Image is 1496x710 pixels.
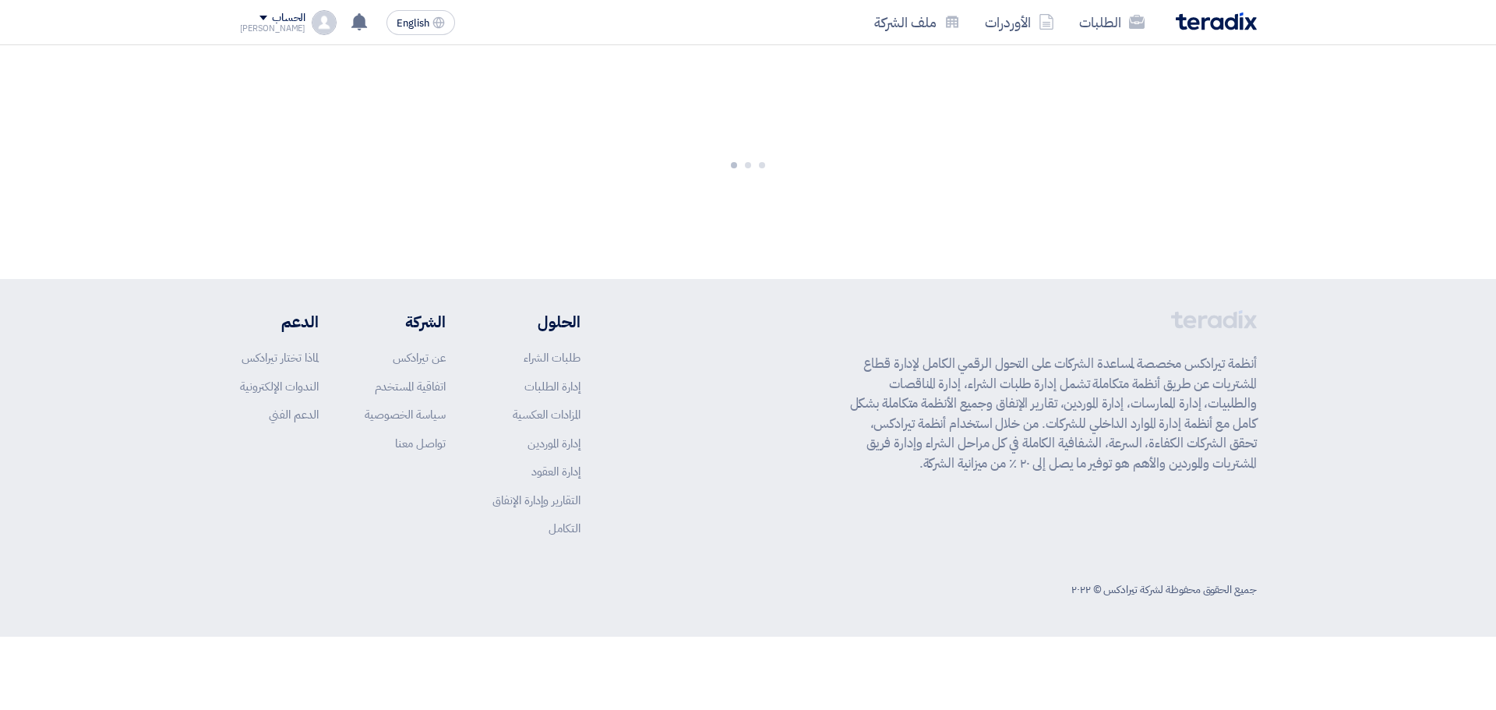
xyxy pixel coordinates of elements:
[1067,4,1157,41] a: الطلبات
[312,10,337,35] img: profile_test.png
[972,4,1067,41] a: الأوردرات
[386,10,455,35] button: English
[272,12,305,25] div: الحساب
[549,520,580,537] a: التكامل
[240,378,319,395] a: الندوات الإلكترونية
[492,492,580,509] a: التقارير وإدارة الإنفاق
[375,378,446,395] a: اتفاقية المستخدم
[1071,581,1256,598] div: جميع الحقوق محفوظة لشركة تيرادكس © ٢٠٢٢
[395,435,446,452] a: تواصل معنا
[365,310,446,334] li: الشركة
[524,349,580,366] a: طلبات الشراء
[269,406,319,423] a: الدعم الفني
[850,354,1257,473] p: أنظمة تيرادكس مخصصة لمساعدة الشركات على التحول الرقمي الكامل لإدارة قطاع المشتريات عن طريق أنظمة ...
[527,435,580,452] a: إدارة الموردين
[240,310,319,334] li: الدعم
[240,24,306,33] div: [PERSON_NAME]
[393,349,446,366] a: عن تيرادكس
[397,18,429,29] span: English
[862,4,972,41] a: ملف الشركة
[1176,12,1257,30] img: Teradix logo
[513,406,580,423] a: المزادات العكسية
[524,378,580,395] a: إدارة الطلبات
[242,349,319,366] a: لماذا تختار تيرادكس
[365,406,446,423] a: سياسة الخصوصية
[492,310,580,334] li: الحلول
[531,463,580,480] a: إدارة العقود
